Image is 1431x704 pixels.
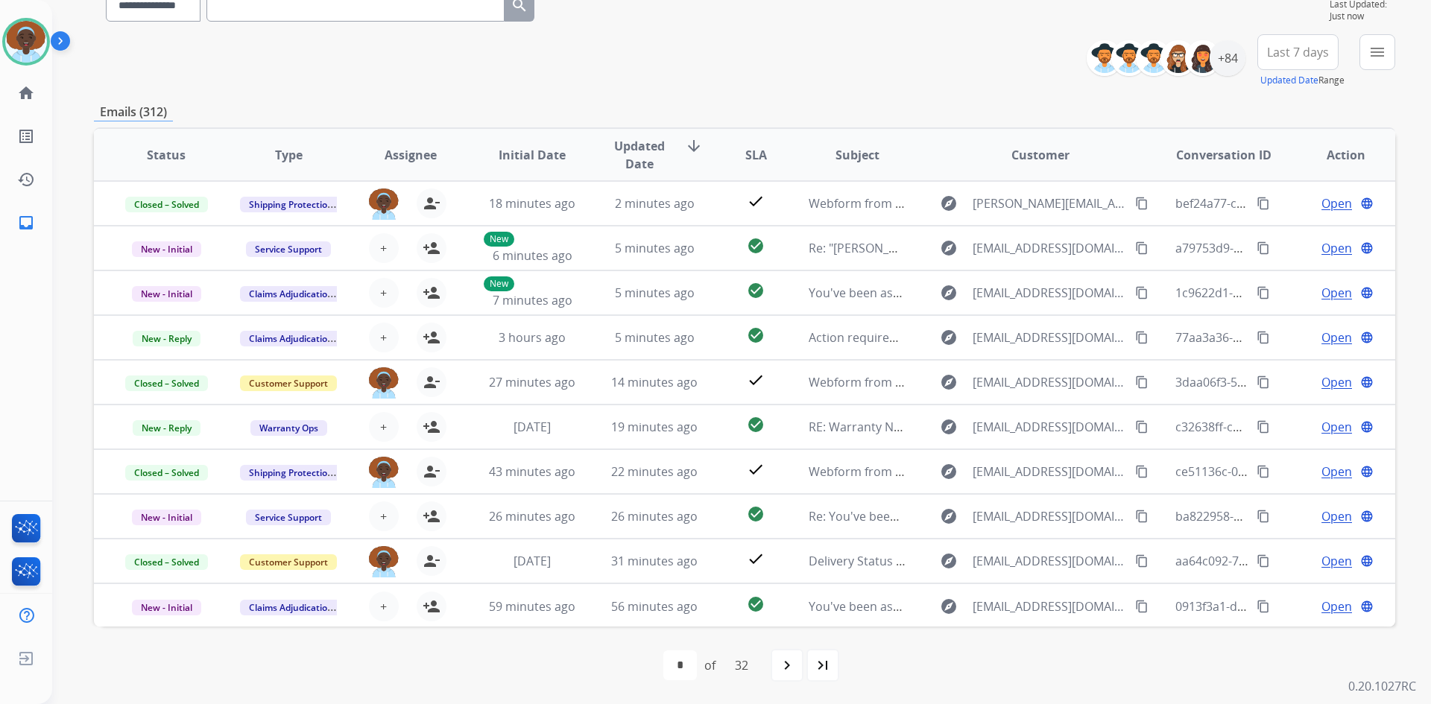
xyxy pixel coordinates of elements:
[240,465,342,481] span: Shipping Protection
[809,463,1146,480] span: Webform from [EMAIL_ADDRESS][DOMAIN_NAME] on [DATE]
[1175,463,1405,480] span: ce51136c-092a-48a1-b894-0597b005c4b6
[973,373,1126,391] span: [EMAIL_ADDRESS][DOMAIN_NAME]
[940,373,958,391] mat-icon: explore
[940,239,958,257] mat-icon: explore
[5,21,47,63] img: avatar
[489,598,575,615] span: 59 minutes ago
[369,412,399,442] button: +
[1321,329,1352,346] span: Open
[1360,600,1374,613] mat-icon: language
[1175,508,1402,524] span: ba822958-0c56-4b2d-869d-5cf2f09deb74
[835,146,879,164] span: Subject
[973,463,1126,481] span: [EMAIL_ADDRESS][DOMAIN_NAME]
[380,507,387,525] span: +
[747,282,765,299] mat-icon: check_circle
[94,103,173,121] p: Emails (312)
[147,146,186,164] span: Status
[1273,129,1395,181] th: Action
[1360,331,1374,344] mat-icon: language
[484,276,514,291] p: New
[423,194,440,212] mat-icon: person_remove
[484,232,514,247] p: New
[1135,465,1149,478] mat-icon: content_copy
[489,195,575,212] span: 18 minutes ago
[423,239,440,257] mat-icon: person_add
[1360,241,1374,255] mat-icon: language
[1135,241,1149,255] mat-icon: content_copy
[723,650,760,680] div: 32
[246,241,331,257] span: Service Support
[606,137,674,173] span: Updated Date
[1257,286,1270,299] mat-icon: content_copy
[1135,375,1149,389] mat-icon: content_copy
[809,329,1125,346] span: Action required: Extend claim approved for replacement
[240,286,342,302] span: Claims Adjudication
[1257,34,1339,70] button: Last 7 days
[973,507,1126,525] span: [EMAIL_ADDRESS][DOMAIN_NAME]
[809,598,1282,615] span: You've been assigned a new service order: aed8a8b9-0417-4d72-9d86-bcb1305a1bcc
[1257,420,1270,434] mat-icon: content_copy
[973,284,1126,302] span: [EMAIL_ADDRESS][DOMAIN_NAME]
[611,419,698,435] span: 19 minutes ago
[499,329,566,346] span: 3 hours ago
[423,373,440,391] mat-icon: person_remove
[1360,286,1374,299] mat-icon: language
[1360,420,1374,434] mat-icon: language
[1360,375,1374,389] mat-icon: language
[17,84,35,102] mat-icon: home
[809,285,1272,301] span: You've been assigned a new service order: c87f2de7-7de4-470b-bbf9-4a48f796c7ea
[132,510,201,525] span: New - Initial
[514,553,551,569] span: [DATE]
[1175,553,1406,569] span: aa64c092-7bbc-441c-bdd6-c34753781ad0
[611,598,698,615] span: 56 minutes ago
[369,278,399,308] button: +
[940,552,958,570] mat-icon: explore
[125,375,208,391] span: Closed – Solved
[17,127,35,145] mat-icon: list_alt
[747,416,765,434] mat-icon: check_circle
[369,188,399,220] img: agent-avatar
[1257,510,1270,523] mat-icon: content_copy
[611,508,698,524] span: 26 minutes ago
[1135,197,1149,210] mat-icon: content_copy
[423,552,440,570] mat-icon: person_remove
[489,374,575,390] span: 27 minutes ago
[747,237,765,255] mat-icon: check_circle
[1257,554,1270,568] mat-icon: content_copy
[1175,240,1394,256] span: a79753d9-074f-4baf-a6da-8416fe236fac
[1135,420,1149,434] mat-icon: content_copy
[423,418,440,436] mat-icon: person_add
[940,597,958,615] mat-icon: explore
[423,284,440,302] mat-icon: person_add
[1360,510,1374,523] mat-icon: language
[973,418,1126,436] span: [EMAIL_ADDRESS][DOMAIN_NAME]
[423,507,440,525] mat-icon: person_add
[380,239,387,257] span: +
[809,553,1010,569] span: Delivery Status Notification (Failure)
[611,553,698,569] span: 31 minutes ago
[1321,418,1352,436] span: Open
[132,286,201,302] span: New - Initial
[1175,598,1400,615] span: 0913f3a1-d9e5-4531-bf4c-94b10e16eaa8
[125,554,208,570] span: Closed – Solved
[1330,10,1395,22] span: Just now
[1135,331,1149,344] mat-icon: content_copy
[1135,554,1149,568] mat-icon: content_copy
[17,214,35,232] mat-icon: inbox
[1348,677,1416,695] p: 0.20.1027RC
[615,240,695,256] span: 5 minutes ago
[514,419,551,435] span: [DATE]
[1257,331,1270,344] mat-icon: content_copy
[615,195,695,212] span: 2 minutes ago
[246,510,331,525] span: Service Support
[369,457,399,488] img: agent-avatar
[380,284,387,302] span: +
[1260,74,1345,86] span: Range
[1321,284,1352,302] span: Open
[1175,419,1386,435] span: c32638ff-c324-4f59-bf2f-c45fec7909a6
[275,146,303,164] span: Type
[747,550,765,568] mat-icon: check
[1175,374,1401,390] span: 3daa06f3-566d-482a-a0ce-0607c3a46c5e
[1257,600,1270,613] mat-icon: content_copy
[809,195,1239,212] span: Webform from [PERSON_NAME][EMAIL_ADDRESS][DOMAIN_NAME] on [DATE]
